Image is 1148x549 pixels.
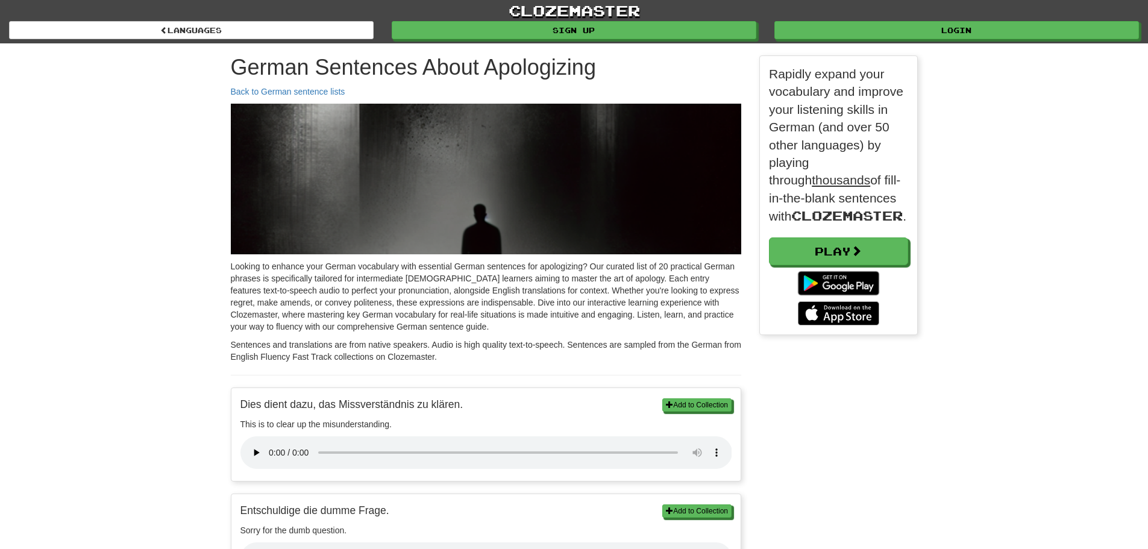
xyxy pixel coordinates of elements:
u: thousands [812,173,870,187]
p: Dies dient dazu, das Missverständnis zu klären. [240,397,732,412]
a: Play [769,237,908,265]
h1: German Sentences About Apologizing [231,55,742,80]
p: Looking to enhance your German vocabulary with essential German sentences for apologizing? Our cu... [231,260,742,333]
p: Rapidly expand your vocabulary and improve your listening skills in German (and over 50 other lan... [769,65,908,225]
p: This is to clear up the misunderstanding. [240,418,732,430]
p: Sorry for the dumb question. [240,524,732,536]
p: Sentences and translations are from native speakers. Audio is high quality text-to-speech. Senten... [231,339,742,363]
button: Add to Collection [662,398,732,412]
a: Login [774,21,1139,39]
span: Clozemaster [791,208,903,223]
a: Languages [9,21,374,39]
p: Entschuldige die dumme Frage. [240,503,732,518]
a: Back to German sentence lists [231,87,345,96]
img: Get it on Google Play [792,265,885,301]
img: Download_on_the_App_Store_Badge_US-UK_135x40-25178aeef6eb6b83b96f5f2d004eda3bffbb37122de64afbaef7... [798,301,879,325]
a: Sign up [392,21,756,39]
button: Add to Collection [662,504,732,518]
